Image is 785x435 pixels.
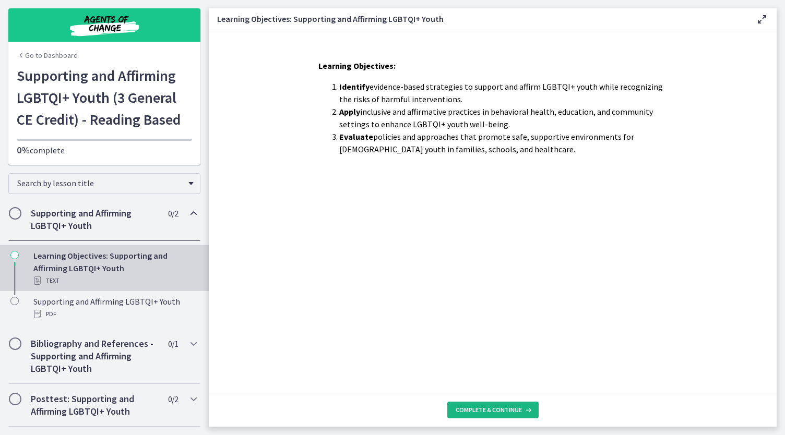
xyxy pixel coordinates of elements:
[33,308,196,320] div: PDF
[217,13,739,25] h3: Learning Objectives: Supporting and Affirming LGBTQI+ Youth
[456,406,522,414] span: Complete & continue
[31,207,158,232] h2: Supporting and Affirming LGBTQI+ Youth
[33,249,196,287] div: Learning Objectives: Supporting and Affirming LGBTQI+ Youth
[168,337,178,350] span: 0 / 1
[168,207,178,220] span: 0 / 2
[339,106,360,117] strong: Apply
[447,402,539,418] button: Complete & continue
[17,50,78,61] a: Go to Dashboard
[339,131,373,142] strong: Evaluate
[339,105,667,130] li: inclusive and affirmative practices in behavioral health, education, and community settings to en...
[31,337,158,375] h2: Bibliography and References - Supporting and Affirming LGBTQI+ Youth
[17,144,192,156] p: complete
[33,274,196,287] div: Text
[17,178,183,188] span: Search by lesson title
[42,13,167,38] img: Agents of Change
[339,80,667,105] li: evidence-based strategies to support and affirm LGBTQI+ youth while recognizing the risks of harm...
[168,393,178,405] span: 0 / 2
[339,81,370,92] strong: Identify
[8,173,200,194] div: Search by lesson title
[31,393,158,418] h2: Posttest: Supporting and Affirming LGBTQI+ Youth
[33,295,196,320] div: Supporting and Affirming LGBTQI+ Youth
[17,144,30,156] span: 0%
[318,61,396,71] span: Learning Objectives:
[17,65,192,130] h1: Supporting and Affirming LGBTQI+ Youth (3 General CE Credit) - Reading Based
[339,130,667,155] li: policies and approaches that promote safe, supportive environments for [DEMOGRAPHIC_DATA] youth i...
